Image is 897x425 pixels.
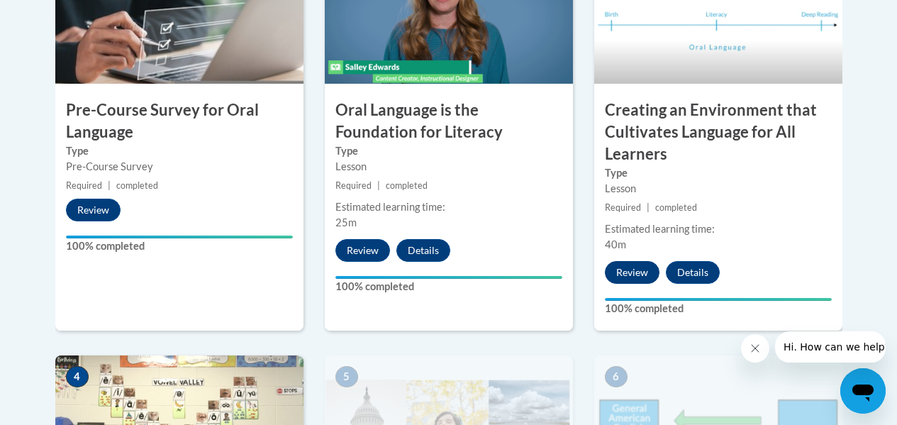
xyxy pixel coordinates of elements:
div: Estimated learning time: [605,221,832,237]
label: 100% completed [605,301,832,316]
div: Pre-Course Survey [66,159,293,175]
span: 6 [605,366,628,387]
label: 100% completed [335,279,562,294]
h3: Creating an Environment that Cultivates Language for All Learners [594,99,842,165]
button: Details [666,261,720,284]
span: 5 [335,366,358,387]
span: completed [655,202,697,213]
button: Review [335,239,390,262]
span: | [377,180,380,191]
button: Review [66,199,121,221]
span: 4 [66,366,89,387]
div: Lesson [335,159,562,175]
div: Your progress [66,236,293,238]
button: Review [605,261,659,284]
span: 25m [335,216,357,228]
button: Details [396,239,450,262]
span: | [108,180,111,191]
div: Lesson [605,181,832,197]
iframe: Message from company [775,331,886,363]
span: | [647,202,650,213]
span: 40m [605,238,626,250]
label: 100% completed [66,238,293,254]
label: Type [66,143,293,159]
div: Your progress [605,298,832,301]
div: Estimated learning time: [335,199,562,215]
span: Hi. How can we help? [9,10,115,21]
span: Required [66,180,102,191]
label: Type [605,165,832,181]
div: Your progress [335,276,562,279]
span: Required [605,202,641,213]
label: Type [335,143,562,159]
span: completed [116,180,158,191]
h3: Pre-Course Survey for Oral Language [55,99,303,143]
span: completed [386,180,428,191]
iframe: Close message [741,334,769,363]
iframe: Button to launch messaging window [840,368,886,414]
h3: Oral Language is the Foundation for Literacy [325,99,573,143]
span: Required [335,180,372,191]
